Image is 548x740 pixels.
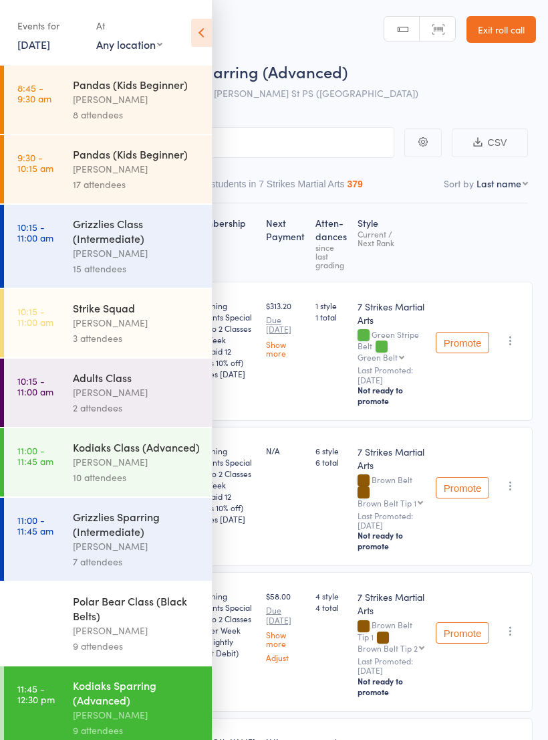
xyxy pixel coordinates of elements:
[4,66,212,134] a: 8:45 -9:30 amPandas (Kids Beginner)[PERSON_NAME]8 attendees
[17,683,55,705] time: 11:45 - 12:30 pm
[348,179,363,189] div: 379
[132,60,348,82] span: Kodiaks Sparring (Advanced)
[266,590,305,662] div: $58.00
[358,530,425,551] div: Not ready to promote
[73,638,200,654] div: 9 attendees
[73,177,200,192] div: 17 attendees
[191,445,255,525] div: Returning Students Special - Up to 2 Classes Per Week (Prepaid 12 weeks 10% off)
[73,539,200,554] div: [PERSON_NAME]
[73,470,200,485] div: 10 attendees
[358,676,425,697] div: Not ready to promote
[266,630,305,648] a: Show more
[17,515,53,536] time: 11:00 - 11:45 am
[73,440,200,454] div: Kodiaks Class (Advanced)
[191,300,255,379] div: Returning Students Special - Up to 2 Classes Per Week (Prepaid 12 weeks 10% off)
[266,445,305,456] div: N/A
[358,644,418,652] div: Brown Belt Tip 2
[352,209,430,276] div: Style
[191,368,255,379] div: Expires [DATE]
[73,678,200,707] div: Kodiaks Sparring (Advanced)
[358,445,425,472] div: 7 Strikes Martial Arts
[436,622,489,644] button: Promote
[266,606,305,625] small: Due [DATE]
[214,86,418,100] span: [PERSON_NAME] St PS ([GEOGRAPHIC_DATA])
[452,128,528,157] button: CSV
[73,554,200,569] div: 7 attendees
[266,340,305,357] a: Show more
[73,261,200,276] div: 15 attendees
[73,77,200,92] div: Pandas (Kids Beginner)
[358,385,425,406] div: Not ready to promote
[436,332,489,353] button: Promote
[310,209,352,276] div: Atten­dances
[358,475,425,506] div: Brown Belt
[73,623,200,638] div: [PERSON_NAME]
[17,221,53,243] time: 10:15 - 11:00 am
[73,509,200,539] div: Grizzlies Sparring (Intermediate)
[358,590,425,617] div: 7 Strikes Martial Arts
[73,723,200,738] div: 9 attendees
[266,653,305,662] a: Adjust
[17,375,53,397] time: 10:15 - 11:00 am
[73,246,200,261] div: [PERSON_NAME]
[73,315,200,331] div: [PERSON_NAME]
[17,37,50,52] a: [DATE]
[4,205,212,288] a: 10:15 -11:00 amGrizzlies Class (Intermediate)[PERSON_NAME]15 attendees
[73,400,200,415] div: 2 attendees
[73,107,200,122] div: 8 attendees
[315,602,347,613] span: 4 total
[315,590,347,602] span: 4 style
[358,353,398,361] div: Green Belt
[73,707,200,723] div: [PERSON_NAME]
[266,315,305,335] small: Due [DATE]
[358,229,425,247] div: Current / Next Rank
[358,656,425,676] small: Last Promoted: [DATE]
[315,445,347,456] span: 6 style
[358,365,425,385] small: Last Promoted: [DATE]
[476,177,521,190] div: Last name
[4,498,212,581] a: 11:00 -11:45 amGrizzlies Sparring (Intermediate)[PERSON_NAME]7 attendees
[17,152,53,173] time: 9:30 - 10:15 am
[17,15,83,37] div: Events for
[17,306,53,327] time: 10:15 - 11:00 am
[4,582,212,665] a: 11:45 -12:30 pmPolar Bear Class (Black Belts)[PERSON_NAME]9 attendees
[4,289,212,357] a: 10:15 -11:00 amStrike Squad[PERSON_NAME]3 attendees
[261,209,310,276] div: Next Payment
[96,37,162,52] div: Any location
[358,330,425,361] div: Green Stripe Belt
[73,161,200,177] div: [PERSON_NAME]
[315,243,347,269] div: since last grading
[73,370,200,385] div: Adults Class
[358,620,425,652] div: Brown Belt Tip 1
[73,454,200,470] div: [PERSON_NAME]
[444,177,474,190] label: Sort by
[17,599,55,620] time: 11:45 - 12:30 pm
[191,513,255,525] div: Expires [DATE]
[186,209,261,276] div: Membership
[466,16,536,43] a: Exit roll call
[73,216,200,246] div: Grizzlies Class (Intermediate)
[191,590,255,658] div: Returning Students Special - Up to 2 Classes $29 Per Week (Fortnightly Direct Debit)
[185,172,363,203] button: Other students in 7 Strikes Martial Arts379
[4,359,212,427] a: 10:15 -11:00 amAdults Class[PERSON_NAME]2 attendees
[73,92,200,107] div: [PERSON_NAME]
[17,445,53,466] time: 11:00 - 11:45 am
[73,147,200,161] div: Pandas (Kids Beginner)
[266,300,305,357] div: $313.20
[358,498,416,507] div: Brown Belt Tip 1
[315,311,347,322] span: 1 total
[17,82,51,104] time: 8:45 - 9:30 am
[358,511,425,531] small: Last Promoted: [DATE]
[315,300,347,311] span: 1 style
[4,428,212,496] a: 11:00 -11:45 amKodiaks Class (Advanced)[PERSON_NAME]10 attendees
[358,300,425,327] div: 7 Strikes Martial Arts
[73,300,200,315] div: Strike Squad
[315,456,347,468] span: 6 total
[96,15,162,37] div: At
[4,135,212,203] a: 9:30 -10:15 amPandas (Kids Beginner)[PERSON_NAME]17 attendees
[73,331,200,346] div: 3 attendees
[73,385,200,400] div: [PERSON_NAME]
[73,593,200,623] div: Polar Bear Class (Black Belts)
[436,477,489,498] button: Promote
